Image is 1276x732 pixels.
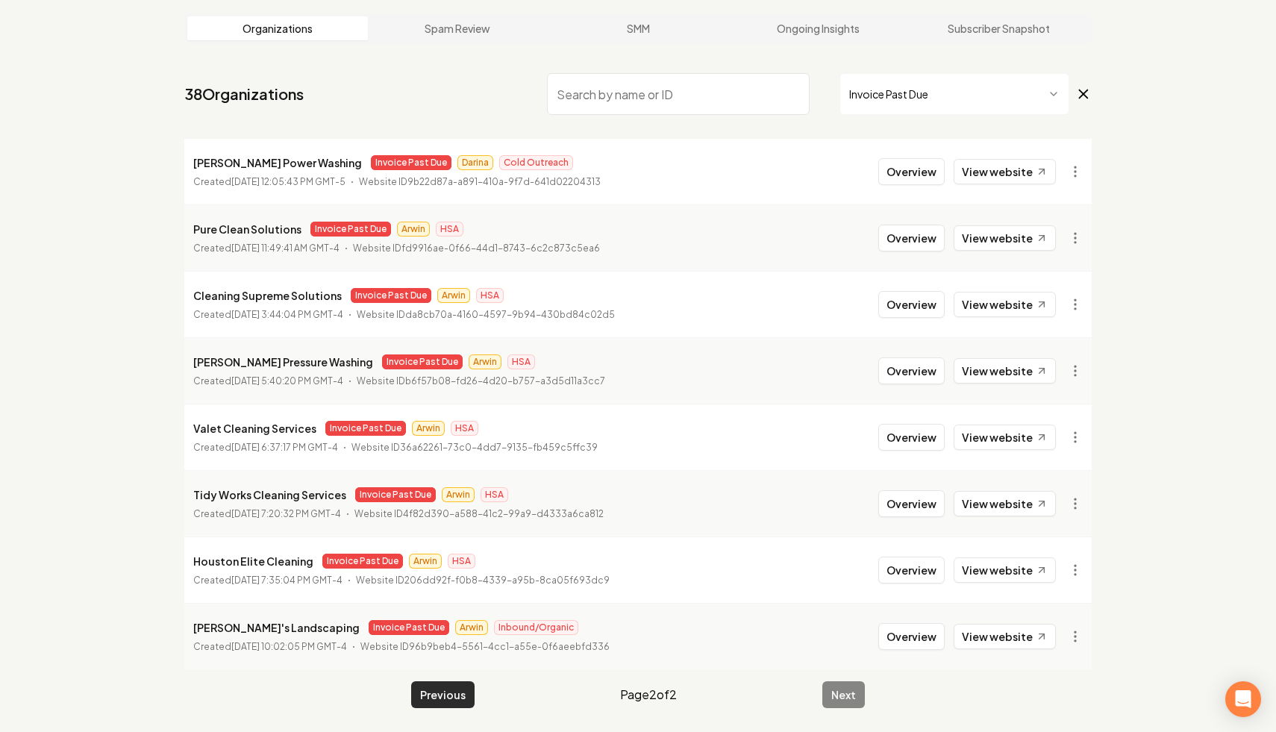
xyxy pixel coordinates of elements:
p: Tidy Works Cleaning Services [193,486,346,504]
button: Overview [878,291,945,318]
p: Created [193,639,347,654]
button: Overview [878,357,945,384]
a: View website [954,225,1056,251]
a: Spam Review [368,16,548,40]
a: View website [954,358,1056,384]
p: Houston Elite Cleaning [193,552,313,570]
button: Overview [878,158,945,185]
button: Overview [878,424,945,451]
span: Cold Outreach [499,155,573,170]
a: View website [954,557,1056,583]
a: View website [954,159,1056,184]
p: Website ID 9b22d87a-a891-410a-9f7d-641d02204313 [359,175,601,190]
time: [DATE] 5:40:20 PM GMT-4 [231,375,343,387]
p: Website ID 96b9beb4-5561-4cc1-a55e-0f6aeebfd336 [360,639,610,654]
span: Page 2 of 2 [620,686,677,704]
p: Pure Clean Solutions [193,220,301,238]
p: [PERSON_NAME] Power Washing [193,154,362,172]
div: Open Intercom Messenger [1225,681,1261,717]
span: Invoice Past Due [310,222,391,237]
span: Arwin [442,487,475,502]
a: Organizations [187,16,368,40]
span: HSA [436,222,463,237]
p: Created [193,307,343,322]
p: Website ID 36a62261-73c0-4dd7-9135-fb459c5ffc39 [351,440,598,455]
p: Created [193,507,341,522]
span: Arwin [455,620,488,635]
span: Invoice Past Due [322,554,403,569]
button: Overview [878,623,945,650]
p: [PERSON_NAME]'s Landscaping [193,619,360,636]
p: Website ID 4f82d390-a588-41c2-99a9-d4333a6ca812 [354,507,604,522]
time: [DATE] 11:49:41 AM GMT-4 [231,243,340,254]
p: Created [193,241,340,256]
p: Website ID fd9916ae-0f66-44d1-8743-6c2c873c5ea6 [353,241,600,256]
p: Created [193,573,343,588]
span: Invoice Past Due [355,487,436,502]
span: Arwin [412,421,445,436]
span: HSA [448,554,475,569]
span: Arwin [409,554,442,569]
span: Arwin [397,222,430,237]
a: 38Organizations [184,84,304,104]
time: [DATE] 3:44:04 PM GMT-4 [231,309,343,320]
span: Arwin [437,288,470,303]
span: Arwin [469,354,501,369]
a: View website [954,292,1056,317]
span: HSA [476,288,504,303]
span: HSA [481,487,508,502]
a: View website [954,624,1056,649]
p: Website ID da8cb70a-4160-4597-9b94-430bd84c02d5 [357,307,615,322]
span: Invoice Past Due [369,620,449,635]
span: HSA [451,421,478,436]
p: Created [193,374,343,389]
p: Cleaning Supreme Solutions [193,287,342,304]
p: Valet Cleaning Services [193,419,316,437]
a: Ongoing Insights [728,16,909,40]
a: View website [954,491,1056,516]
span: Invoice Past Due [325,421,406,436]
time: [DATE] 7:35:04 PM GMT-4 [231,575,343,586]
time: [DATE] 7:20:32 PM GMT-4 [231,508,341,519]
button: Previous [411,681,475,708]
p: [PERSON_NAME] Pressure Washing [193,353,373,371]
span: Darina [457,155,493,170]
time: [DATE] 10:02:05 PM GMT-4 [231,641,347,652]
button: Overview [878,557,945,584]
time: [DATE] 12:05:43 PM GMT-5 [231,176,345,187]
time: [DATE] 6:37:17 PM GMT-4 [231,442,338,453]
span: Invoice Past Due [351,288,431,303]
a: SMM [548,16,728,40]
button: Overview [878,225,945,251]
p: Website ID b6f57b08-fd26-4d20-b757-a3d5d11a3cc7 [357,374,605,389]
span: Inbound/Organic [494,620,578,635]
input: Search by name or ID [547,73,810,115]
p: Created [193,175,345,190]
span: HSA [507,354,535,369]
p: Created [193,440,338,455]
span: Invoice Past Due [371,155,451,170]
a: Subscriber Snapshot [908,16,1089,40]
a: View website [954,425,1056,450]
p: Website ID 206dd92f-f0b8-4339-a95b-8ca05f693dc9 [356,573,610,588]
span: Invoice Past Due [382,354,463,369]
button: Overview [878,490,945,517]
